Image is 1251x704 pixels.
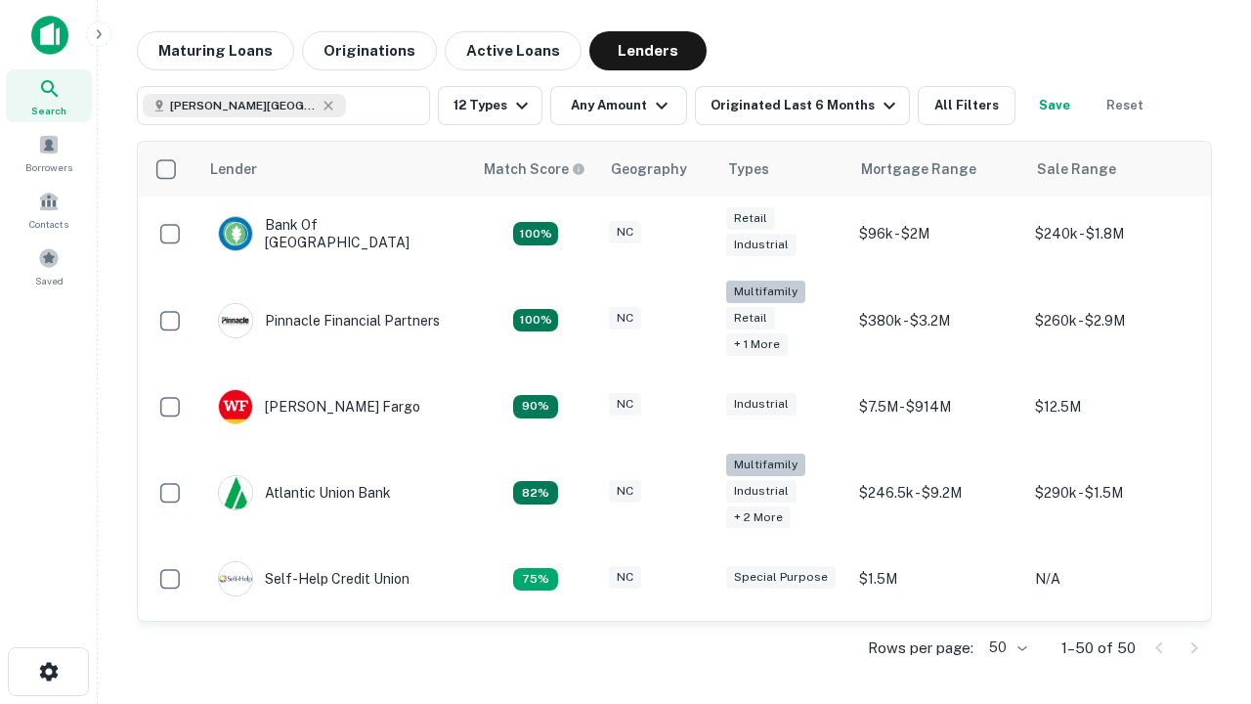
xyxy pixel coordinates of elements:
[25,159,72,175] span: Borrowers
[609,480,641,503] div: NC
[726,307,775,330] div: Retail
[1025,542,1201,616] td: N/A
[726,393,797,416] div: Industrial
[513,568,558,592] div: Matching Properties: 10, hasApolloMatch: undefined
[1025,142,1201,197] th: Sale Range
[31,103,66,118] span: Search
[868,637,973,660] p: Rows per page:
[472,142,599,197] th: Capitalize uses an advanced AI algorithm to match your search with the best lender. The match sco...
[302,31,437,70] button: Originations
[609,221,641,243] div: NC
[137,31,294,70] button: Maturing Loans
[726,333,788,356] div: + 1 more
[589,31,707,70] button: Lenders
[219,390,252,423] img: picture
[31,16,68,55] img: capitalize-icon.png
[849,444,1025,543] td: $246.5k - $9.2M
[726,281,805,303] div: Multifamily
[484,158,582,180] h6: Match Score
[6,126,92,179] a: Borrowers
[513,222,558,245] div: Matching Properties: 14, hasApolloMatch: undefined
[513,309,558,332] div: Matching Properties: 24, hasApolloMatch: undefined
[218,303,440,338] div: Pinnacle Financial Partners
[849,142,1025,197] th: Mortgage Range
[849,370,1025,444] td: $7.5M - $914M
[726,454,805,476] div: Multifamily
[849,271,1025,370] td: $380k - $3.2M
[726,480,797,503] div: Industrial
[1023,86,1086,125] button: Save your search to get updates of matches that match your search criteria.
[210,157,257,181] div: Lender
[726,506,791,529] div: + 2 more
[918,86,1015,125] button: All Filters
[6,240,92,292] a: Saved
[1061,637,1136,660] p: 1–50 of 50
[218,561,410,596] div: Self-help Credit Union
[1037,157,1116,181] div: Sale Range
[35,273,64,288] span: Saved
[861,157,976,181] div: Mortgage Range
[219,217,252,250] img: picture
[513,481,558,505] div: Matching Properties: 11, hasApolloMatch: undefined
[218,216,453,251] div: Bank Of [GEOGRAPHIC_DATA]
[609,393,641,416] div: NC
[6,69,92,122] a: Search
[29,216,68,232] span: Contacts
[609,566,641,589] div: NC
[726,207,775,230] div: Retail
[6,183,92,236] a: Contacts
[445,31,582,70] button: Active Loans
[1025,444,1201,543] td: $290k - $1.5M
[1025,197,1201,271] td: $240k - $1.8M
[695,86,910,125] button: Originated Last 6 Months
[849,542,1025,616] td: $1.5M
[1153,485,1251,579] iframe: Chat Widget
[728,157,769,181] div: Types
[218,475,391,510] div: Atlantic Union Bank
[981,634,1030,662] div: 50
[716,142,849,197] th: Types
[219,476,252,509] img: picture
[550,86,687,125] button: Any Amount
[1094,86,1156,125] button: Reset
[711,94,901,117] div: Originated Last 6 Months
[219,304,252,337] img: picture
[218,389,420,424] div: [PERSON_NAME] Fargo
[726,234,797,256] div: Industrial
[609,307,641,330] div: NC
[513,395,558,418] div: Matching Properties: 12, hasApolloMatch: undefined
[611,157,687,181] div: Geography
[198,142,472,197] th: Lender
[1025,271,1201,370] td: $260k - $2.9M
[170,97,317,114] span: [PERSON_NAME][GEOGRAPHIC_DATA], [GEOGRAPHIC_DATA]
[1025,370,1201,444] td: $12.5M
[849,197,1025,271] td: $96k - $2M
[438,86,542,125] button: 12 Types
[599,142,716,197] th: Geography
[219,562,252,595] img: picture
[484,158,585,180] div: Capitalize uses an advanced AI algorithm to match your search with the best lender. The match sco...
[726,566,836,589] div: Special Purpose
